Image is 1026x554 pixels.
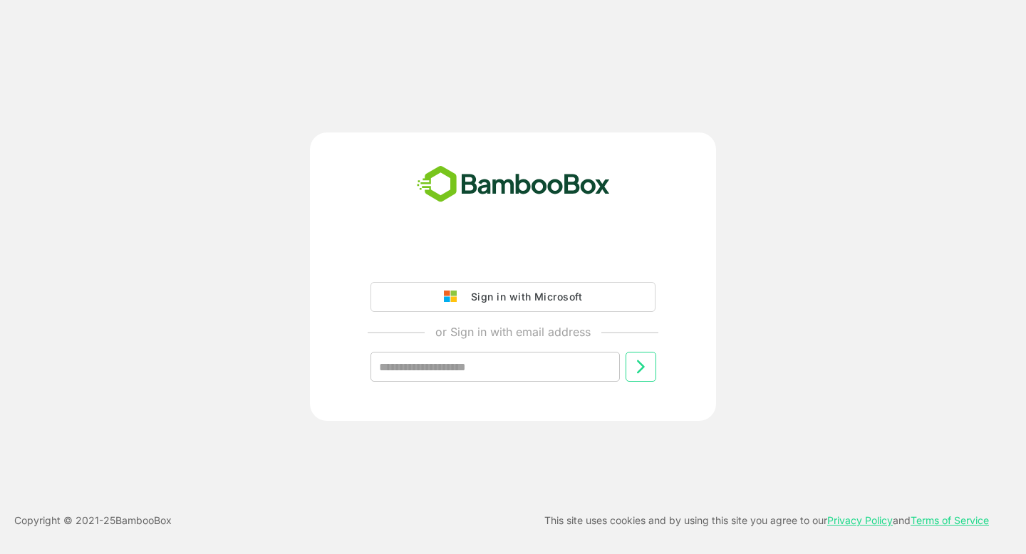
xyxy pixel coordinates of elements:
[544,512,989,529] p: This site uses cookies and by using this site you agree to our and
[14,512,172,529] p: Copyright © 2021- 25 BambooBox
[827,514,893,526] a: Privacy Policy
[911,514,989,526] a: Terms of Service
[435,323,591,340] p: or Sign in with email address
[464,288,582,306] div: Sign in with Microsoft
[409,161,618,208] img: bamboobox
[370,282,655,312] button: Sign in with Microsoft
[444,291,464,303] img: google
